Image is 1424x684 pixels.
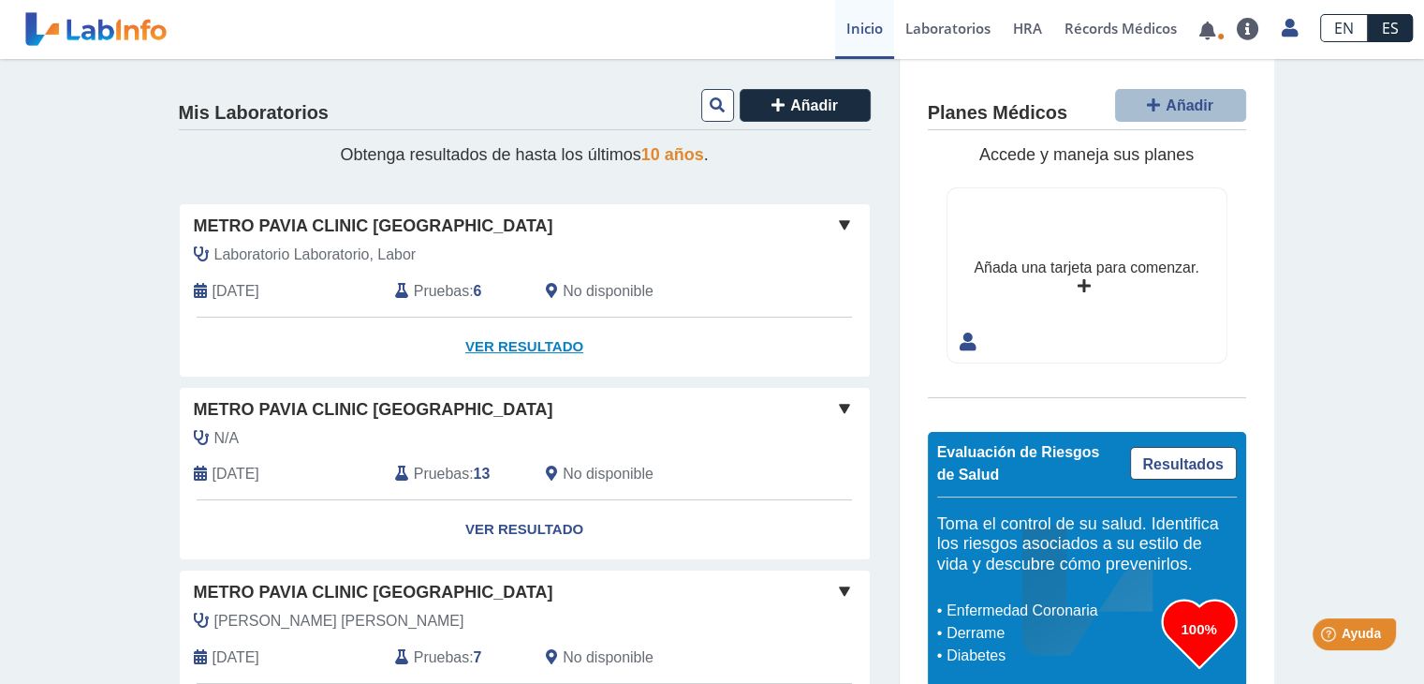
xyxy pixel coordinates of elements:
span: Añadir [790,97,838,113]
b: 13 [474,466,491,482]
span: No disponible [563,463,653,485]
b: 7 [474,649,482,665]
li: Enfermedad Coronaria [942,600,1162,622]
h3: 100% [1162,617,1237,641]
span: Laboratorio Laboratorio, Labor [214,244,417,266]
div: : [381,280,532,303]
h4: Planes Médicos [928,102,1067,125]
span: Pruebas [414,647,469,669]
h5: Toma el control de su salud. Identifica los riesgos asociados a su estilo de vida y descubre cómo... [937,514,1237,575]
span: N/A [214,427,240,450]
li: Diabetes [942,645,1162,667]
span: Añadir [1166,97,1213,113]
span: No disponible [563,280,653,303]
span: Obtenga resultados de hasta los últimos . [340,145,708,164]
h4: Mis Laboratorios [179,102,329,125]
span: Metro Pavia Clinic [GEOGRAPHIC_DATA] [194,397,553,423]
a: EN [1320,14,1368,42]
iframe: Help widget launcher [1257,611,1403,663]
span: 2025-02-24 [213,647,259,669]
span: Accede y maneja sus planes [979,145,1194,164]
div: : [381,463,532,485]
a: Ver Resultado [180,318,870,377]
span: Metro Pavia Clinic [GEOGRAPHIC_DATA] [194,580,553,605]
div: Añada una tarjeta para comenzar. [974,257,1198,279]
span: 2025-06-05 [213,463,259,485]
li: Derrame [942,622,1162,645]
span: 10 años [641,145,704,164]
span: 2025-08-25 [213,280,259,303]
button: Añadir [1115,89,1246,122]
a: Resultados [1130,447,1237,480]
span: No disponible [563,647,653,669]
b: 6 [474,283,482,299]
div: : [381,647,532,669]
a: Ver Resultado [180,500,870,559]
span: HRA [1013,19,1042,37]
span: Evaluación de Riesgos de Salud [937,444,1100,483]
button: Añadir [740,89,871,122]
span: Pruebas [414,463,469,485]
a: ES [1368,14,1413,42]
span: Pruebas [414,280,469,303]
span: Metro Pavia Clinic [GEOGRAPHIC_DATA] [194,214,553,239]
span: Orraca Gotay, Antonio [214,610,464,632]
